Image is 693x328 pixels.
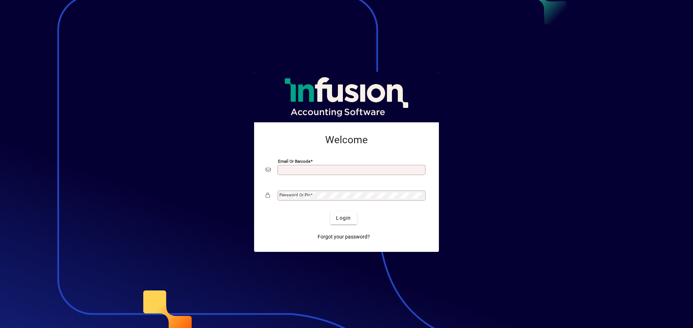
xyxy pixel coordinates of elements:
[266,134,427,146] h2: Welcome
[315,230,373,243] a: Forgot your password?
[278,159,310,164] mat-label: Email or Barcode
[336,214,351,222] span: Login
[318,233,370,241] span: Forgot your password?
[279,192,310,197] mat-label: Password or Pin
[330,211,357,224] button: Login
